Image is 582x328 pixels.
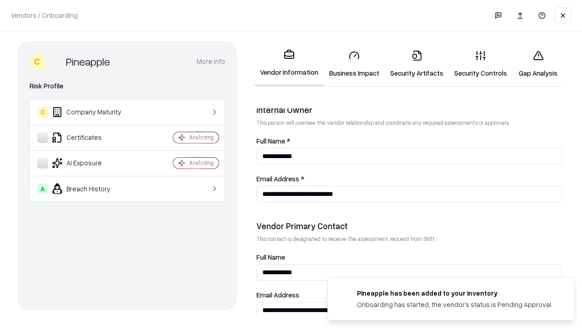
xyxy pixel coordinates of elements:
div: A [37,183,48,194]
div: Onboarding has started, the vendor's status is Pending Approval. [357,300,552,309]
p: Vendors / Onboarding [11,10,78,20]
div: Internal Owner [256,104,562,115]
div: C [30,54,44,69]
div: Pineapple [66,54,110,69]
div: Analyzing [189,159,214,167]
p: This contact is designated to receive the assessment request from Shift [256,235,562,243]
div: Pineapple has been added to your inventory [357,288,552,298]
a: Gap Analysis [512,43,564,85]
a: Security Controls [449,43,512,85]
div: C [37,107,48,118]
button: More info [197,53,225,70]
a: Business Impact [324,43,385,85]
div: Analyzing [189,133,214,141]
label: Email Address [256,292,562,298]
img: pineappleenergy.com [339,288,350,299]
img: Pineapple [48,54,62,69]
div: AI Exposure [37,158,146,169]
label: Full Name * [256,138,562,144]
div: Company Maturity [37,107,146,118]
a: Vendor Information [255,42,324,86]
div: Risk Profile [30,81,225,92]
div: Certificates [37,132,146,143]
div: Breach History [37,183,146,194]
div: Vendor Primary Contact [256,220,562,231]
a: Security Artifacts [385,43,449,85]
label: Email Address * [256,175,562,182]
label: Full Name [256,254,562,261]
p: This person will oversee the vendor relationship and coordinate any required assessments or appro... [256,119,562,127]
